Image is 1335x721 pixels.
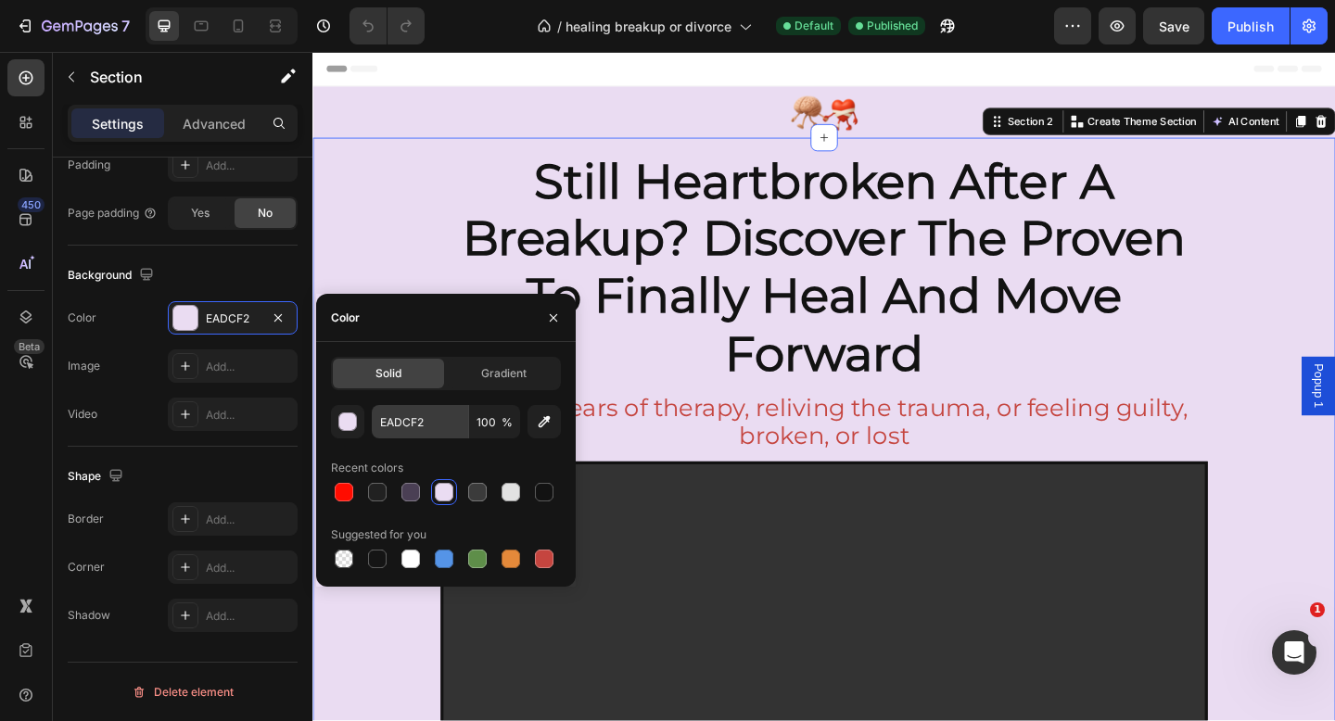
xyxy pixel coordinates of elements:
p: Section [90,66,242,88]
div: Shape [68,464,127,489]
span: Yes [191,205,210,221]
span: Solid [375,365,401,382]
div: Recent colors [331,460,403,476]
div: Color [331,310,360,326]
button: Publish [1212,7,1290,44]
span: Popup 1 [1085,339,1103,387]
div: Add... [206,608,293,625]
div: Section 2 [752,68,808,84]
div: Image [68,358,100,374]
div: Video [68,406,97,423]
p: years of therapy, reliving the trauma, or feeling guilty, broken, or lost [141,373,972,435]
span: Published [867,18,918,34]
iframe: Design area [312,52,1335,721]
div: Add... [206,359,293,375]
p: Advanced [183,114,246,133]
button: Delete element [68,677,298,707]
div: Publish [1227,17,1274,36]
iframe: Intercom live chat [1272,630,1316,675]
div: Padding [68,157,110,173]
span: 1 [1310,602,1325,617]
p: Create Theme Section [843,68,961,84]
div: Undo/Redo [350,7,425,44]
div: Add... [206,560,293,576]
button: AI Content [973,65,1055,87]
div: Suggested for you [331,526,426,543]
span: % [502,414,513,431]
button: Save [1143,7,1204,44]
span: Save [1159,19,1189,34]
p: 7 [121,15,130,37]
div: Background [68,263,158,288]
div: EADCF2 [206,310,260,327]
p: Settings [92,114,144,133]
span: / [557,17,562,36]
div: Add... [206,158,293,174]
span: No [258,205,273,221]
strong: without [161,372,264,403]
div: Shadow [68,607,110,624]
span: Default [795,18,833,34]
span: healing breakup or divorce [566,17,731,36]
div: Corner [68,559,105,576]
div: Page padding [68,205,158,221]
div: Add... [206,512,293,528]
div: Beta [14,339,44,354]
div: Border [68,511,104,527]
input: Eg: FFFFFF [372,405,468,438]
span: Gradient [481,365,527,382]
div: Color [68,310,96,326]
button: 7 [7,7,138,44]
strong: still heartbroken after a breakup? discover the proven to finally heal and move forward [163,109,950,360]
div: 450 [18,197,44,212]
div: Add... [206,407,293,424]
div: Delete element [132,681,234,703]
